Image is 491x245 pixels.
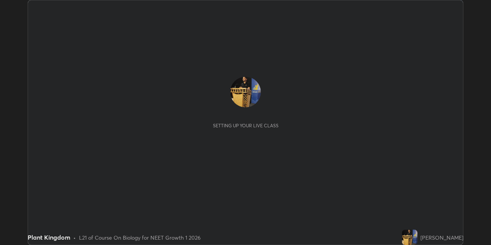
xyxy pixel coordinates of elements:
div: • [73,233,76,242]
div: L21 of Course On Biology for NEET Growth 1 2026 [79,233,201,242]
img: 85f081f3e11b4d7d86867c73019bb5c5.jpg [402,230,417,245]
div: Setting up your live class [213,123,278,128]
img: 85f081f3e11b4d7d86867c73019bb5c5.jpg [230,77,261,107]
div: [PERSON_NAME] [420,233,463,242]
div: Plant Kingdom [28,233,70,242]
